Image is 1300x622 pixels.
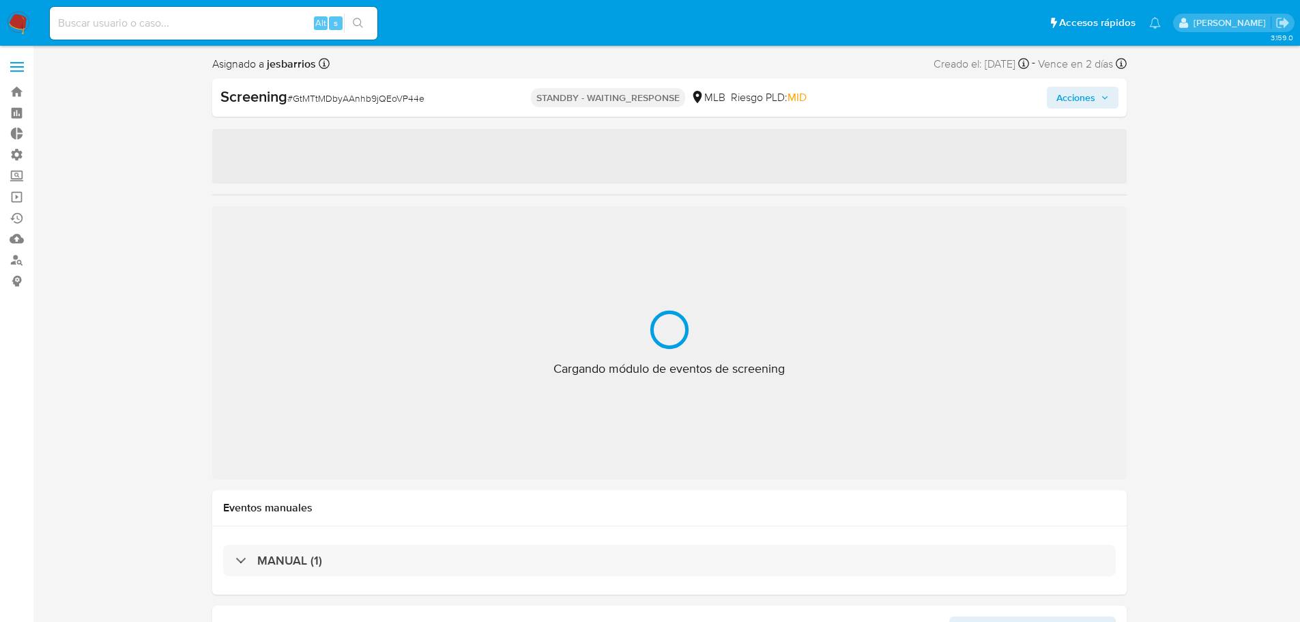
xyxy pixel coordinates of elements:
[1047,87,1118,109] button: Acciones
[1038,57,1113,72] span: Vence en 2 días
[212,129,1127,184] span: ‌
[1275,16,1290,30] a: Salir
[1194,16,1271,29] p: nicolas.tyrkiel@mercadolibre.com
[264,56,316,72] b: jesbarrios
[212,57,316,72] span: Asignado a
[257,553,322,568] h3: MANUAL (1)
[553,361,785,377] span: Cargando módulo de eventos de screening
[50,14,377,32] input: Buscar usuario o caso...
[315,16,326,29] span: Alt
[344,14,372,33] button: search-icon
[223,545,1116,576] div: MANUAL (1)
[1056,87,1095,109] span: Acciones
[1059,16,1136,30] span: Accesos rápidos
[691,90,725,105] div: MLB
[1032,55,1035,73] span: -
[531,88,685,107] p: STANDBY - WAITING_RESPONSE
[788,89,807,105] span: MID
[731,90,807,105] span: Riesgo PLD:
[223,501,1116,515] h1: Eventos manuales
[334,16,338,29] span: s
[934,55,1029,73] div: Creado el: [DATE]
[220,85,287,107] b: Screening
[1149,17,1161,29] a: Notificaciones
[287,91,424,105] span: # GtMTtMDbyAAnhb9jQEoVP44e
